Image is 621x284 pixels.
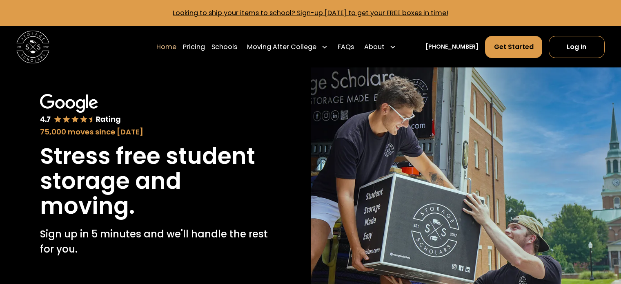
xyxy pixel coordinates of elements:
div: About [361,36,399,58]
div: 75,000 moves since [DATE] [40,126,270,137]
div: Moving After College [244,36,331,58]
img: Google 4.7 star rating [40,94,120,125]
a: Pricing [183,36,205,58]
a: Home [156,36,176,58]
a: Looking to ship your items to school? Sign-up [DATE] to get your FREE boxes in time! [173,8,448,18]
p: Sign up in 5 minutes and we'll handle the rest for you. [40,227,270,257]
a: Get Started [485,36,542,58]
a: FAQs [338,36,354,58]
a: Log In [549,36,605,58]
div: Moving After College [247,42,316,52]
a: Schools [211,36,237,58]
div: About [364,42,385,52]
h1: Stress free student storage and moving. [40,144,270,219]
img: Storage Scholars main logo [16,31,49,64]
a: [PHONE_NUMBER] [425,42,479,51]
